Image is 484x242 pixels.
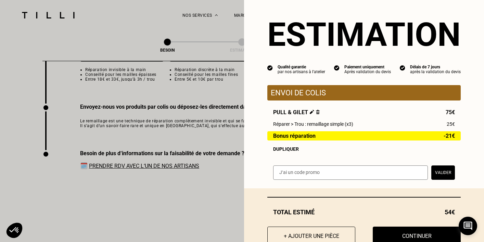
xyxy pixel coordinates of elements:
img: Éditer [310,110,314,114]
span: Bonus réparation [273,133,316,139]
span: Pull & gilet [273,109,320,116]
div: après la validation du devis [410,69,461,74]
input: J‘ai un code promo [273,165,428,180]
div: par nos artisans à l'atelier [278,69,325,74]
div: Après validation du devis [344,69,391,74]
span: Réparer > Trou : remaillage simple (x3) [273,121,353,127]
div: Qualité garantie [278,65,325,69]
div: Dupliquer [273,146,455,152]
div: Délais de 7 jours [410,65,461,69]
button: Valider [431,165,455,180]
span: 75€ [446,109,455,116]
span: 54€ [445,209,455,216]
span: 25€ [447,121,455,127]
div: Paiement uniquement [344,65,391,69]
img: icon list info [400,65,405,71]
img: Supprimer [316,110,320,114]
img: icon list info [334,65,340,71]
p: Envoi de colis [271,89,457,97]
img: icon list info [267,65,273,71]
div: Total estimé [267,209,461,216]
span: -21€ [444,133,455,139]
section: Estimation [267,15,461,54]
